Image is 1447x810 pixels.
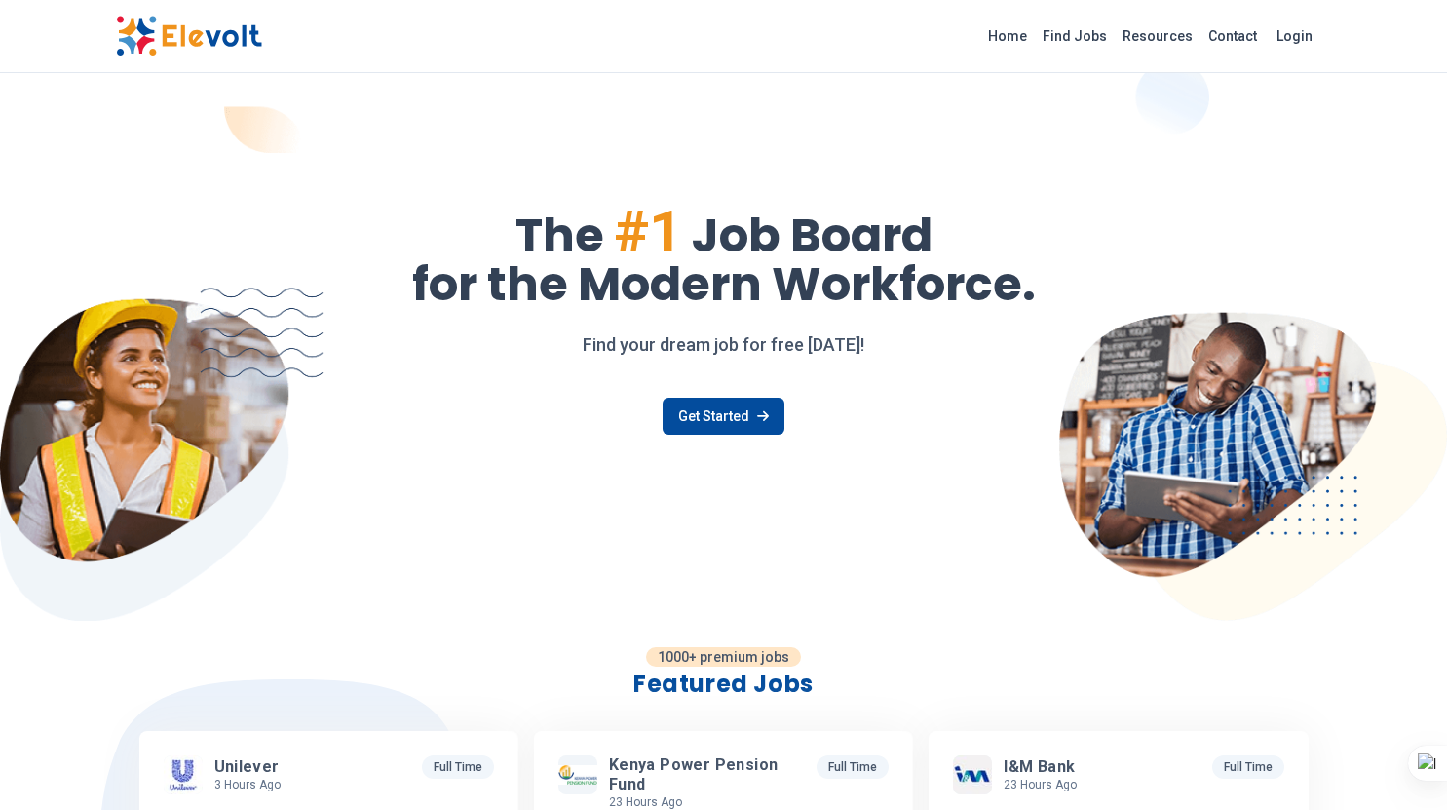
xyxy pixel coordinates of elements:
[422,755,494,779] p: Full Time
[1212,755,1284,779] p: Full Time
[609,794,809,810] p: 23 hours ago
[614,197,682,266] span: #1
[214,777,287,792] p: 3 hours ago
[1200,20,1265,52] a: Contact
[609,755,801,794] span: Kenya Power Pension Fund
[953,755,992,794] img: I&M Bank
[139,669,1309,700] h2: Featured Jobs
[116,16,262,57] img: Elevolt
[980,20,1035,52] a: Home
[817,755,889,779] p: Full Time
[164,755,203,794] img: Unilever
[214,757,280,777] span: Unilever
[663,398,784,435] a: Get Started
[116,203,1332,308] h1: The Job Board for the Modern Workforce.
[116,331,1332,359] p: Find your dream job for free [DATE]!
[1265,17,1324,56] a: Login
[1035,20,1115,52] a: Find Jobs
[1115,20,1200,52] a: Resources
[1004,757,1075,777] span: I&M Bank
[646,647,801,667] p: 1000+ premium jobs
[558,765,597,785] img: Kenya Power Pension Fund
[1004,777,1083,792] p: 23 hours ago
